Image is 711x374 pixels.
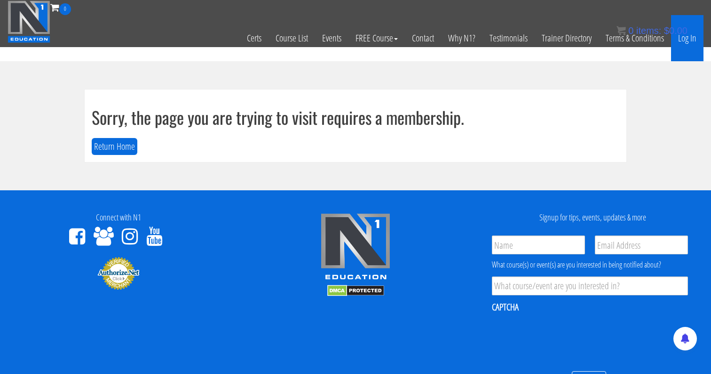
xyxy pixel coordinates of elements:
a: 0 items: $0.00 [616,25,687,36]
a: Log In [671,15,703,61]
input: Email Address [595,236,688,254]
img: Authorize.Net Merchant - Click to Verify [97,256,140,290]
img: DMCA.com Protection Status [327,285,384,296]
img: n1-education [8,0,50,43]
a: Why N1? [441,15,482,61]
label: CAPTCHA [492,301,519,313]
input: What course/event are you interested in? [492,276,688,295]
img: icon11.png [616,26,626,35]
span: $ [664,25,669,36]
button: Return Home [92,138,137,155]
img: n1-edu-logo [320,213,391,283]
span: 0 [628,25,633,36]
a: 0 [50,1,71,14]
a: Events [315,15,348,61]
a: FREE Course [348,15,405,61]
span: 0 [59,3,71,15]
a: Contact [405,15,441,61]
a: Terms & Conditions [599,15,671,61]
h4: Signup for tips, events, updates & more [481,213,704,222]
div: What course(s) or event(s) are you interested in being notified about? [492,259,688,270]
a: Certs [240,15,269,61]
h4: Connect with N1 [7,213,230,222]
bdi: 0.00 [664,25,687,36]
a: Testimonials [482,15,535,61]
a: Course List [269,15,315,61]
a: Trainer Directory [535,15,599,61]
span: items: [636,25,661,36]
iframe: reCAPTCHA [492,319,635,356]
input: Name [492,236,585,254]
h1: Sorry, the page you are trying to visit requires a membership. [92,108,619,127]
